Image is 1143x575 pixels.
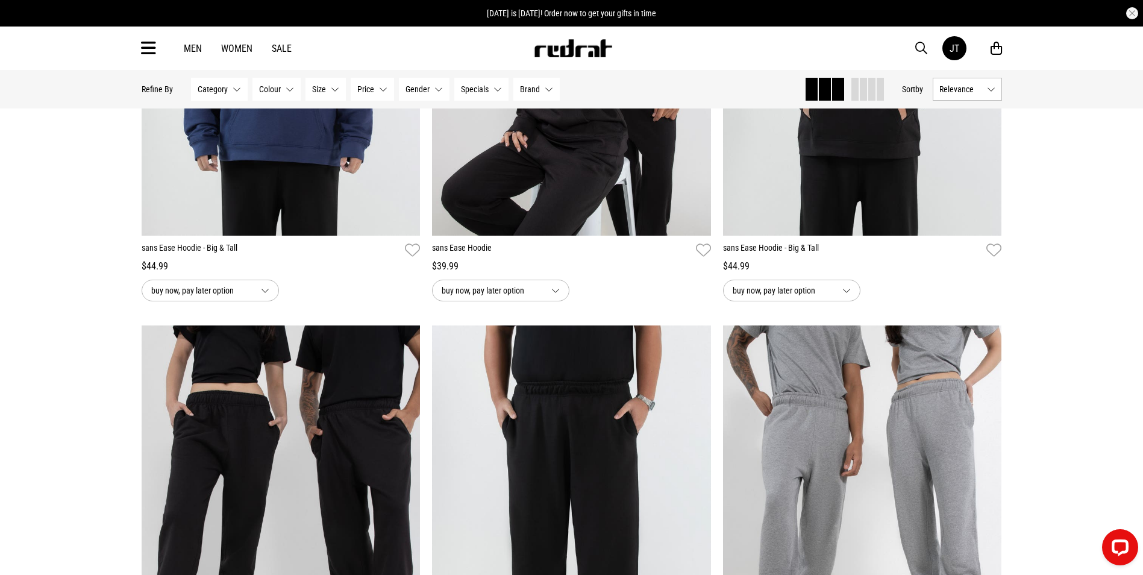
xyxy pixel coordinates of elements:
span: Size [312,84,326,94]
span: Gender [406,84,430,94]
img: Redrat logo [533,39,613,57]
div: $39.99 [432,259,711,274]
button: buy now, pay later option [142,280,279,301]
a: Women [221,43,252,54]
div: $44.99 [142,259,421,274]
button: Size [305,78,346,101]
a: Sale [272,43,292,54]
div: JT [950,43,959,54]
span: Category [198,84,228,94]
span: Specials [461,84,489,94]
span: by [915,84,923,94]
a: sans Ease Hoodie - Big & Tall [142,242,401,259]
button: buy now, pay later option [723,280,860,301]
a: sans Ease Hoodie [432,242,691,259]
a: sans Ease Hoodie - Big & Tall [723,242,982,259]
div: $44.99 [723,259,1002,274]
button: buy now, pay later option [432,280,569,301]
span: [DATE] is [DATE]! Order now to get your gifts in time [487,8,656,18]
button: Colour [252,78,301,101]
button: Relevance [933,78,1002,101]
span: Price [357,84,374,94]
iframe: LiveChat chat widget [1092,524,1143,575]
button: Specials [454,78,509,101]
span: Colour [259,84,281,94]
button: Gender [399,78,449,101]
button: Sortby [902,82,923,96]
span: buy now, pay later option [442,283,542,298]
span: buy now, pay later option [733,283,833,298]
span: Brand [520,84,540,94]
span: Relevance [939,84,982,94]
button: Category [191,78,248,101]
a: Men [184,43,202,54]
button: Price [351,78,394,101]
button: Brand [513,78,560,101]
p: Refine By [142,84,173,94]
span: buy now, pay later option [151,283,251,298]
